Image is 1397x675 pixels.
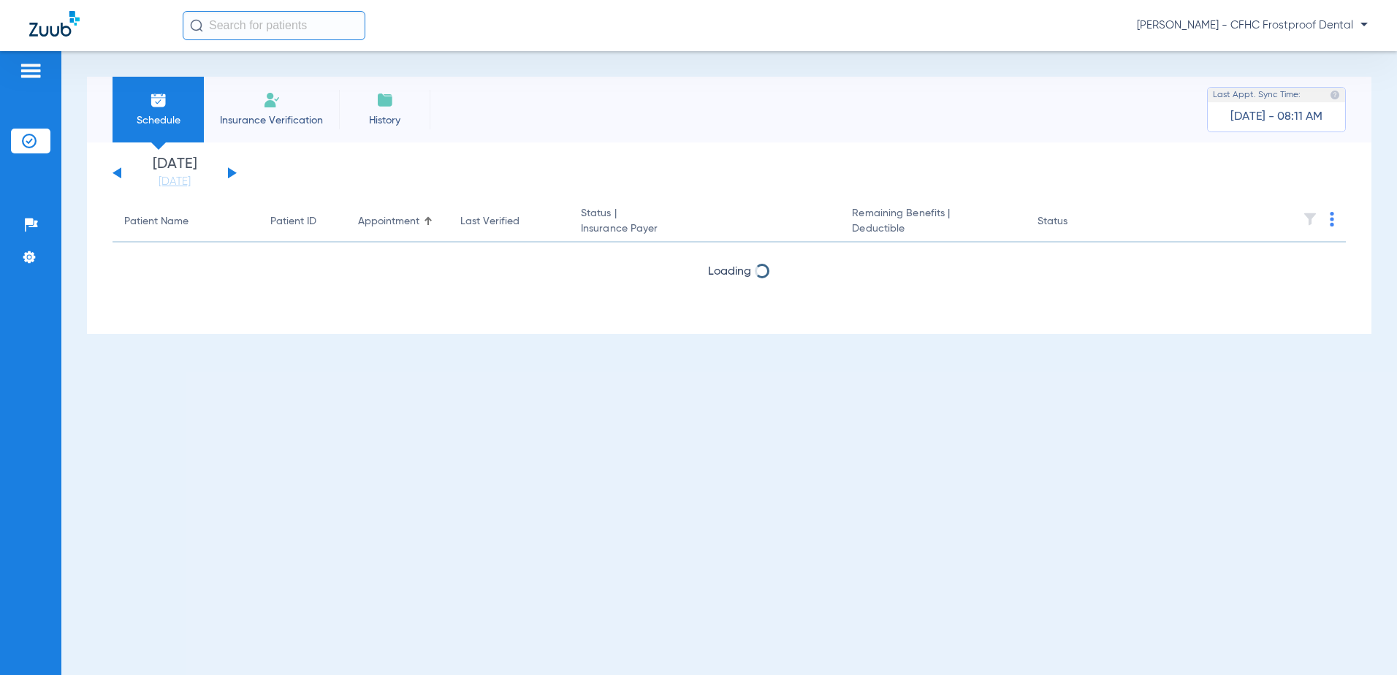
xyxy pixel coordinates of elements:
[190,19,203,32] img: Search Icon
[1137,18,1368,33] span: [PERSON_NAME] - CFHC Frostproof Dental
[124,214,189,229] div: Patient Name
[131,157,218,189] li: [DATE]
[19,62,42,80] img: hamburger-icon
[123,113,193,128] span: Schedule
[569,202,840,243] th: Status |
[263,91,281,109] img: Manual Insurance Verification
[1303,212,1317,226] img: filter.svg
[1213,88,1301,102] span: Last Appt. Sync Time:
[708,305,751,316] span: Loading
[1026,202,1124,243] th: Status
[358,214,419,229] div: Appointment
[460,214,557,229] div: Last Verified
[1230,110,1322,124] span: [DATE] - 08:11 AM
[215,113,328,128] span: Insurance Verification
[124,214,247,229] div: Patient Name
[1324,605,1397,675] iframe: Chat Widget
[131,175,218,189] a: [DATE]
[150,91,167,109] img: Schedule
[350,113,419,128] span: History
[460,214,519,229] div: Last Verified
[1330,90,1340,100] img: last sync help info
[1330,212,1334,226] img: group-dot-blue.svg
[840,202,1025,243] th: Remaining Benefits |
[376,91,394,109] img: History
[183,11,365,40] input: Search for patients
[29,11,80,37] img: Zuub Logo
[852,221,1013,237] span: Deductible
[358,214,437,229] div: Appointment
[708,266,751,278] span: Loading
[270,214,335,229] div: Patient ID
[581,221,829,237] span: Insurance Payer
[270,214,316,229] div: Patient ID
